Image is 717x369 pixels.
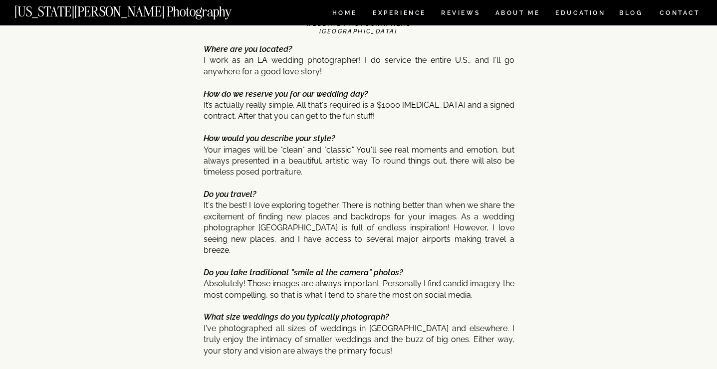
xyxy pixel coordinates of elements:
a: CONTACT [659,7,701,18]
a: Experience [373,10,425,18]
b: How do we reserve you for our wedding day? [204,89,368,99]
b: How would you describe your style? [204,134,335,143]
i: Where are you located? [204,44,292,54]
a: BLOG [619,10,643,18]
a: REVIEWS [441,10,478,18]
a: ABOUT ME [495,10,540,18]
i: What size weddings do you typically photograph? [204,312,389,322]
i: FREQUENTLY ASKED QUESTIONS regarding Wedding Photographers [GEOGRAPHIC_DATA] [273,12,444,35]
a: [US_STATE][PERSON_NAME] Photography [14,5,265,13]
a: EDUCATION [554,10,607,18]
i: Do you take traditional "smile at the camera" photos? [204,268,403,277]
a: HOME [330,10,359,18]
i: Do you travel? [204,189,256,199]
